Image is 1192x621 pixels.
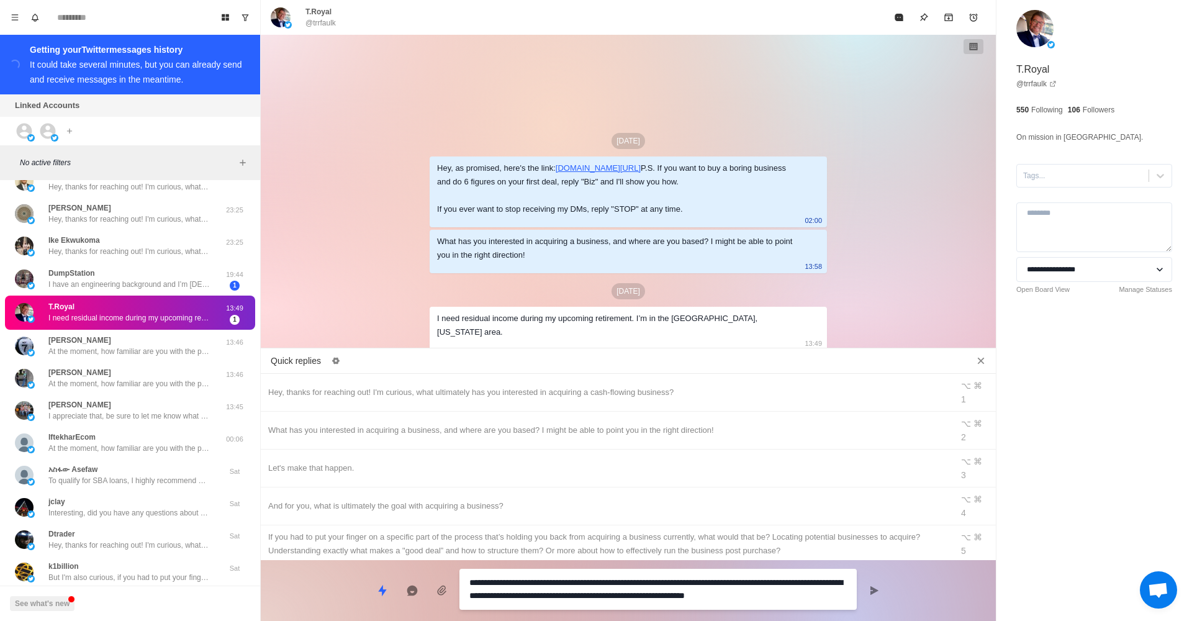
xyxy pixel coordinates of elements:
div: Hey, as promised, here's the link: P.S. If you want to buy a boring business and do 6 figures on ... [437,161,800,216]
p: Hey, thanks for reaching out! I'm curious, what ultimately has you interested in acquiring a cash... [48,214,210,225]
img: picture [51,134,58,142]
p: 13:45 [219,402,250,412]
p: 13:46 [219,369,250,380]
p: IftekharEcom [48,432,96,443]
img: picture [27,249,35,256]
img: picture [27,315,35,323]
button: Quick replies [370,578,395,603]
img: picture [15,204,34,223]
p: Sat [219,531,250,542]
img: picture [15,270,34,288]
span: 1 [230,315,240,325]
p: 550 [1016,104,1029,116]
button: Archive [936,5,961,30]
img: picture [15,530,34,549]
img: picture [15,303,34,322]
div: What has you interested in acquiring a business, and where are you based? I might be able to poin... [268,424,945,437]
p: At the moment, how familiar are you with the process of buying a business? [48,443,210,454]
img: picture [27,446,35,453]
div: What has you interested in acquiring a business, and where are you based? I might be able to poin... [437,235,800,262]
button: Add filters [235,155,250,170]
div: It could take several minutes, but you can already send and receive messages in the meantime. [30,60,242,84]
p: But I'm also curious, if you had to put your finger on a specific part of the process that’s hold... [48,572,210,583]
p: አስፋው Asefaw [48,464,97,475]
img: picture [15,369,34,388]
img: picture [27,381,35,389]
div: ⌥ ⌘ 4 [961,492,988,520]
p: Sat [219,563,250,574]
img: picture [15,172,34,191]
button: See what's new [10,596,74,611]
button: Pin [911,5,936,30]
button: Close quick replies [971,351,991,371]
p: [DATE] [612,283,645,299]
div: ⌥ ⌘ 1 [961,379,988,406]
p: 13:49 [805,337,822,350]
p: [PERSON_NAME] [48,335,111,346]
div: ⌥ ⌘ 2 [961,417,988,444]
p: Interesting, did you have any questions about the business model? [48,507,210,519]
p: [PERSON_NAME] [48,399,111,410]
img: picture [27,349,35,356]
p: I need residual income during my upcoming retirement. I’m in the [GEOGRAPHIC_DATA], [US_STATE] area. [48,312,210,324]
div: Let's make that happen. [268,461,945,475]
p: DumpStation [48,268,95,279]
span: 1 [230,281,240,291]
img: picture [271,7,291,27]
p: 106 [1068,104,1080,116]
img: picture [1016,10,1054,47]
p: 19:44 [219,270,250,280]
p: 23:25 [219,237,250,248]
p: Sat [219,499,250,509]
p: 13:46 [219,337,250,348]
p: 00:06 [219,434,250,445]
p: To qualify for SBA loans, I highly recommend having a minimum of $25,000 liquid allocated for the... [48,475,210,486]
p: Following [1031,104,1063,116]
div: ⌥ ⌘ 5 [961,530,988,558]
img: picture [27,414,35,421]
img: picture [27,575,35,582]
p: Followers [1083,104,1114,116]
img: picture [27,478,35,486]
img: picture [15,563,34,581]
p: [PERSON_NAME] [48,202,111,214]
p: 13:49 [219,303,250,314]
p: T.Royal [1016,62,1049,77]
p: [PERSON_NAME] [48,367,111,378]
p: T.Royal [48,301,74,312]
img: picture [27,134,35,142]
p: Linked Accounts [15,99,79,112]
p: k1billion [48,561,79,572]
button: Mark as read [887,5,911,30]
img: picture [15,337,34,355]
a: Manage Statuses [1119,284,1172,295]
div: And for you, what is ultimately the goal with acquiring a business? [268,499,945,513]
a: Open Board View [1016,284,1070,295]
button: Add media [430,578,454,603]
p: 13:58 [805,260,822,273]
button: Show unread conversations [235,7,255,27]
img: picture [15,237,34,255]
button: Board View [215,7,235,27]
p: Dtrader [48,528,75,540]
div: If you had to put your finger on a specific part of the process that’s holding you back from acqu... [268,530,945,558]
img: picture [284,21,292,29]
button: Send message [862,578,887,603]
p: Hey, thanks for reaching out! I'm curious, what ultimately has you interested in acquiring a cash... [48,246,210,257]
p: At the moment, how familiar are you with the process of buying a business? [48,378,210,389]
img: picture [27,282,35,289]
img: picture [15,433,34,452]
p: I have an engineering background and I’m [DEMOGRAPHIC_DATA]. I’ve worked in leadership roles with... [48,279,210,290]
p: T.Royal [305,6,332,17]
p: No active filters [20,157,235,168]
img: picture [27,184,35,192]
button: Add account [62,124,77,138]
img: picture [27,543,35,550]
p: Hey, thanks for reaching out! I'm curious, what ultimately has you interested in acquiring a cash... [48,181,210,193]
p: I appreciate that, be sure to let me know what you think! [48,410,210,422]
button: Edit quick replies [326,351,346,371]
img: picture [1047,41,1055,48]
p: jclay [48,496,65,507]
a: Open chat [1140,571,1177,609]
p: On mission in [GEOGRAPHIC_DATA]. [1016,130,1143,144]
